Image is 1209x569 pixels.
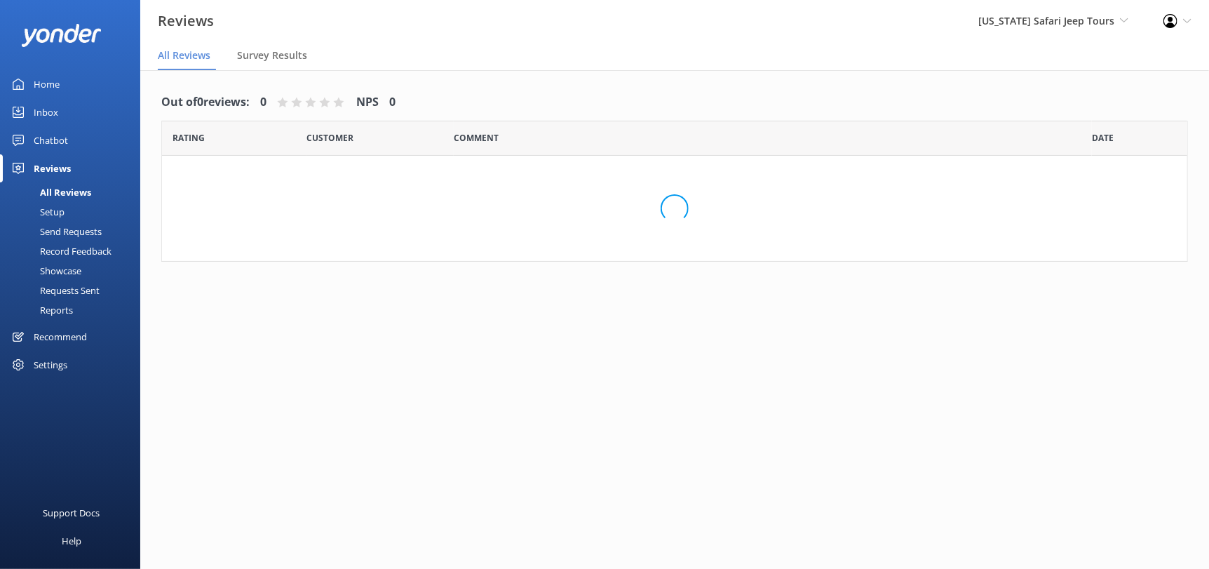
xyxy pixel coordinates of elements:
span: Survey Results [237,48,307,62]
a: Setup [8,202,140,222]
div: Chatbot [34,126,68,154]
span: Question [454,131,499,145]
div: Reviews [34,154,71,182]
span: Date [173,131,205,145]
div: Settings [34,351,67,379]
div: Showcase [8,261,81,281]
div: Support Docs [43,499,100,527]
div: Inbox [34,98,58,126]
span: All Reviews [158,48,210,62]
div: Requests Sent [8,281,100,300]
div: Recommend [34,323,87,351]
a: Record Feedback [8,241,140,261]
h4: 0 [260,93,266,112]
div: Reports [8,300,73,320]
div: Record Feedback [8,241,112,261]
a: Requests Sent [8,281,140,300]
span: [US_STATE] Safari Jeep Tours [978,14,1114,27]
h4: Out of 0 reviews: [161,93,250,112]
div: Send Requests [8,222,102,241]
div: All Reviews [8,182,91,202]
a: Showcase [8,261,140,281]
div: Setup [8,202,65,222]
a: All Reviews [8,182,140,202]
h4: NPS [356,93,379,112]
a: Send Requests [8,222,140,241]
span: Date [306,131,353,145]
span: Date [1092,131,1114,145]
div: Help [62,527,81,555]
a: Reports [8,300,140,320]
div: Home [34,70,60,98]
h4: 0 [389,93,396,112]
img: yonder-white-logo.png [21,24,102,47]
h3: Reviews [158,10,214,32]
